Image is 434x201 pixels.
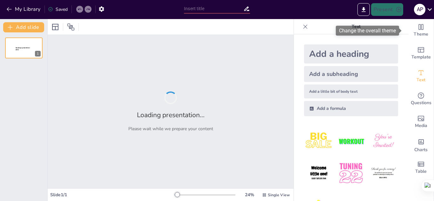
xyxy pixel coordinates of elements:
[371,3,403,16] button: Present
[336,126,366,156] img: 2.jpeg
[408,111,434,133] div: Add images, graphics, shapes or video
[304,158,334,188] img: 4.jpeg
[310,19,402,34] p: Text
[336,158,366,188] img: 5.jpeg
[408,42,434,65] div: Add ready made slides
[414,146,428,153] span: Charts
[408,133,434,156] div: Add charts and graphs
[184,4,243,13] input: Insert title
[408,65,434,88] div: Add text boxes
[369,126,398,156] img: 3.jpeg
[128,126,213,132] p: Please wait while we prepare your content
[5,37,43,58] div: 1
[304,101,398,116] div: Add a formula
[304,126,334,156] img: 1.jpeg
[369,158,398,188] img: 6.jpeg
[408,156,434,179] div: Add a table
[411,54,431,61] span: Template
[50,22,60,32] div: Layout
[3,22,44,32] button: Add slide
[242,192,257,198] div: 24 %
[411,99,431,106] span: Questions
[357,3,370,16] button: Export to PowerPoint
[67,23,75,31] span: Position
[268,192,290,198] span: Single View
[137,111,205,119] h2: Loading presentation...
[408,88,434,111] div: Get real-time input from your audience
[417,77,425,84] span: Text
[304,44,398,64] div: Add a heading
[415,122,427,129] span: Media
[414,3,425,16] button: A P
[50,192,174,198] div: Slide 1 / 1
[304,84,398,98] div: Add a little bit of body text
[336,26,399,36] div: Change the overall theme
[304,66,398,82] div: Add a subheading
[16,47,30,50] span: Sendsteps presentation editor
[414,31,428,38] span: Theme
[35,51,41,57] div: 1
[415,168,427,175] span: Table
[414,4,425,15] div: A P
[5,4,43,14] button: My Library
[48,6,68,12] div: Saved
[408,19,434,42] div: Change the overall theme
